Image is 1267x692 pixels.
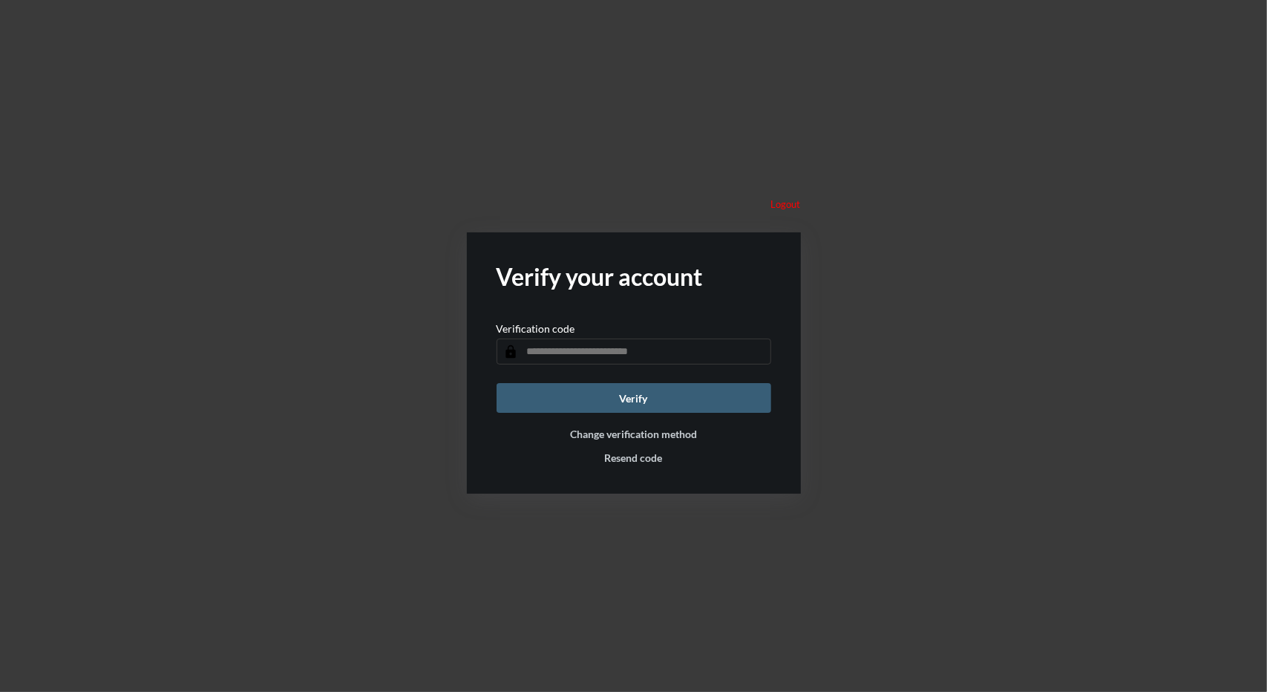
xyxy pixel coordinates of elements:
[497,383,771,413] button: Verify
[497,322,575,335] p: Verification code
[771,198,801,210] p: Logout
[570,428,697,440] button: Change verification method
[497,262,771,291] h2: Verify your account
[605,451,663,464] button: Resend code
